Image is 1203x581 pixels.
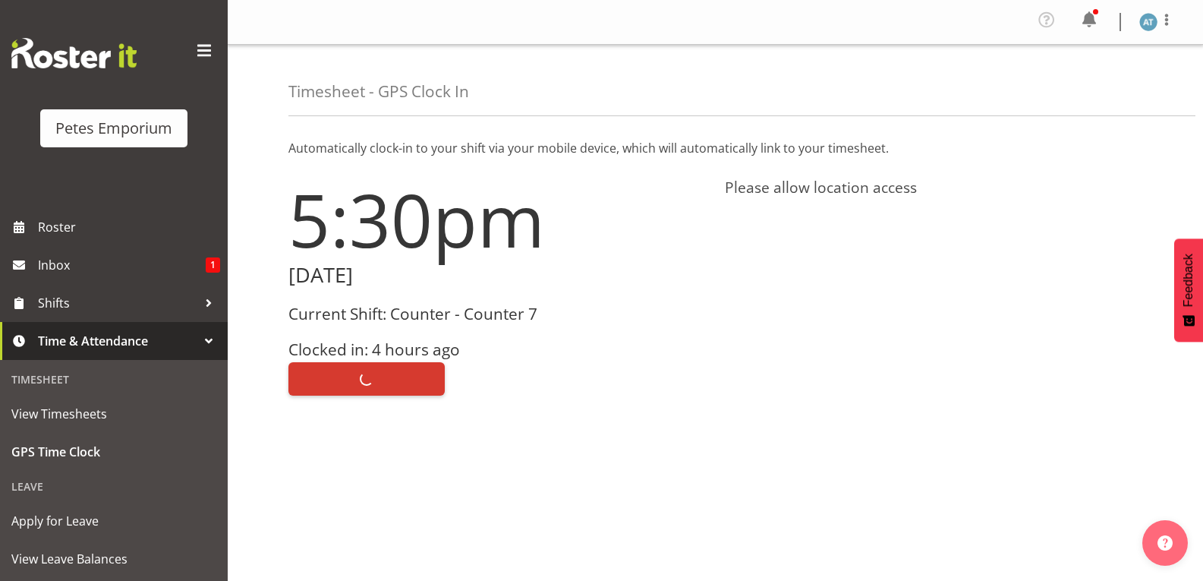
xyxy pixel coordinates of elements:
h1: 5:30pm [288,178,707,261]
h3: Clocked in: 4 hours ago [288,341,707,358]
h4: Please allow location access [725,178,1143,197]
span: Time & Attendance [38,330,197,352]
span: Inbox [38,254,206,276]
h3: Current Shift: Counter - Counter 7 [288,305,707,323]
a: View Leave Balances [4,540,224,578]
button: Feedback - Show survey [1174,238,1203,342]
span: 1 [206,257,220,273]
div: Timesheet [4,364,224,395]
span: View Timesheets [11,403,216,425]
span: Apply for Leave [11,510,216,532]
img: help-xxl-2.png [1157,535,1173,551]
a: Apply for Leave [4,502,224,540]
span: Shifts [38,292,197,314]
h2: [DATE] [288,264,707,287]
img: alex-micheal-taniwha5364.jpg [1139,13,1157,31]
div: Leave [4,471,224,502]
div: Petes Emporium [55,117,172,140]
h4: Timesheet - GPS Clock In [288,83,469,100]
span: GPS Time Clock [11,440,216,463]
a: GPS Time Clock [4,433,224,471]
span: Feedback [1182,254,1195,307]
a: View Timesheets [4,395,224,433]
img: Rosterit website logo [11,38,137,68]
p: Automatically clock-in to your shift via your mobile device, which will automatically link to you... [288,139,1142,157]
span: View Leave Balances [11,548,216,570]
span: Roster [38,216,220,238]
